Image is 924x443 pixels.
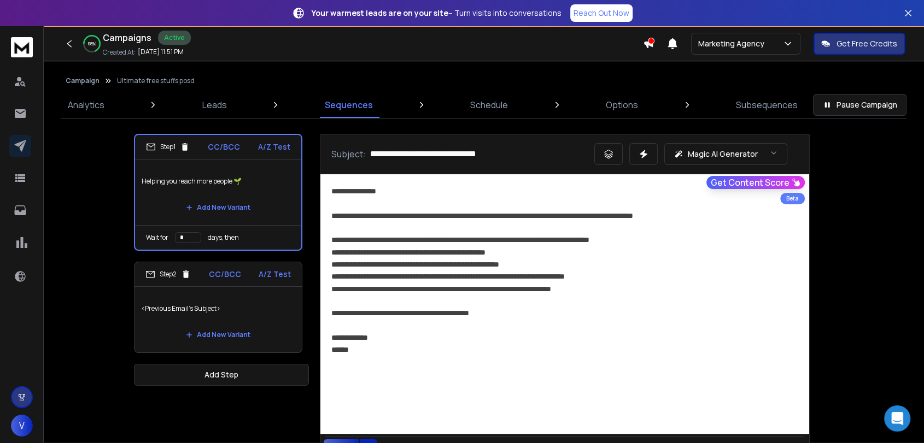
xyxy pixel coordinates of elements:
strong: Your warmest leads are on your site [312,8,448,18]
a: Reach Out Now [570,4,633,22]
button: Add Step [134,364,309,386]
p: Sequences [325,98,373,111]
a: Options [599,92,645,118]
div: Step 2 [145,269,191,279]
div: Active [158,31,191,45]
p: Marketing Agency [698,38,769,49]
button: V [11,415,33,436]
p: Helping you reach more people 🌱 [142,166,295,197]
p: CC/BCC [208,141,240,152]
p: <Previous Email's Subject> [141,293,295,324]
a: Leads [196,92,233,118]
p: Analytics [68,98,104,111]
p: [DATE] 11:51 PM [138,48,184,56]
p: Wait for [146,233,168,242]
p: Magic AI Generator [688,149,758,160]
button: Add New Variant [177,197,259,218]
a: Analytics [61,92,111,118]
div: Step 1 [146,142,190,152]
p: Ultimate free stuffs posd [117,76,195,85]
p: days, then [208,233,239,242]
a: Subsequences [729,92,804,118]
a: Sequences [318,92,379,118]
a: Schedule [464,92,514,118]
p: Schedule [470,98,508,111]
p: Subject: [331,147,366,161]
button: Get Content Score [706,176,805,189]
p: 68 % [88,40,96,47]
div: Open Intercom Messenger [884,405,910,432]
li: Step2CC/BCCA/Z Test<Previous Email's Subject>Add New Variant [134,262,302,353]
div: Beta [780,193,805,204]
button: Get Free Credits [814,33,905,55]
p: Get Free Credits [837,38,897,49]
button: Campaign [66,76,100,85]
p: Created At: [103,48,136,57]
p: Reach Out Now [574,8,629,19]
p: – Turn visits into conversations [312,8,562,19]
p: CC/BCC [209,269,241,280]
button: Pause Campaign [813,94,907,116]
h1: Campaigns [103,31,151,44]
img: logo [11,37,33,57]
p: A/Z Test [259,269,291,280]
p: Leads [202,98,227,111]
p: A/Z Test [258,141,290,152]
p: Options [606,98,638,111]
p: Subsequences [736,98,798,111]
button: Add New Variant [177,324,259,346]
button: Magic AI Generator [664,143,787,165]
li: Step1CC/BCCA/Z TestHelping you reach more people 🌱Add New VariantWait fordays, then [134,134,302,251]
